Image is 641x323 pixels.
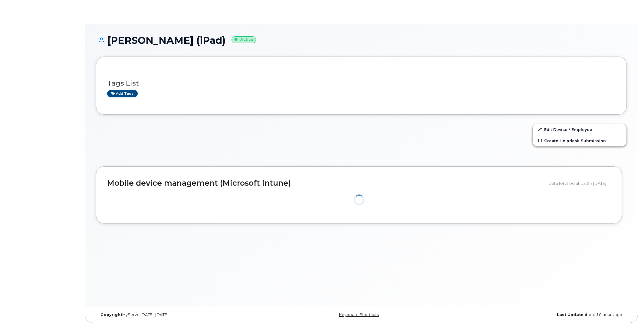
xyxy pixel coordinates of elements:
[339,312,379,317] a: Keyboard Shortcuts
[557,312,583,317] strong: Last Update
[100,312,122,317] strong: Copyright
[548,178,611,189] div: Data fetched at 13:54 [DATE]
[533,124,626,135] a: Edit Device / Employee
[107,179,544,188] h2: Mobile device management (Microsoft Intune)
[450,312,627,317] div: about 10 hours ago
[232,36,256,43] small: Active
[107,90,138,97] a: Add tags
[96,312,273,317] div: MyServe [DATE]–[DATE]
[533,135,626,146] a: Create Helpdesk Submission
[96,35,627,46] h1: [PERSON_NAME] (iPad)
[107,80,616,87] h3: Tags List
